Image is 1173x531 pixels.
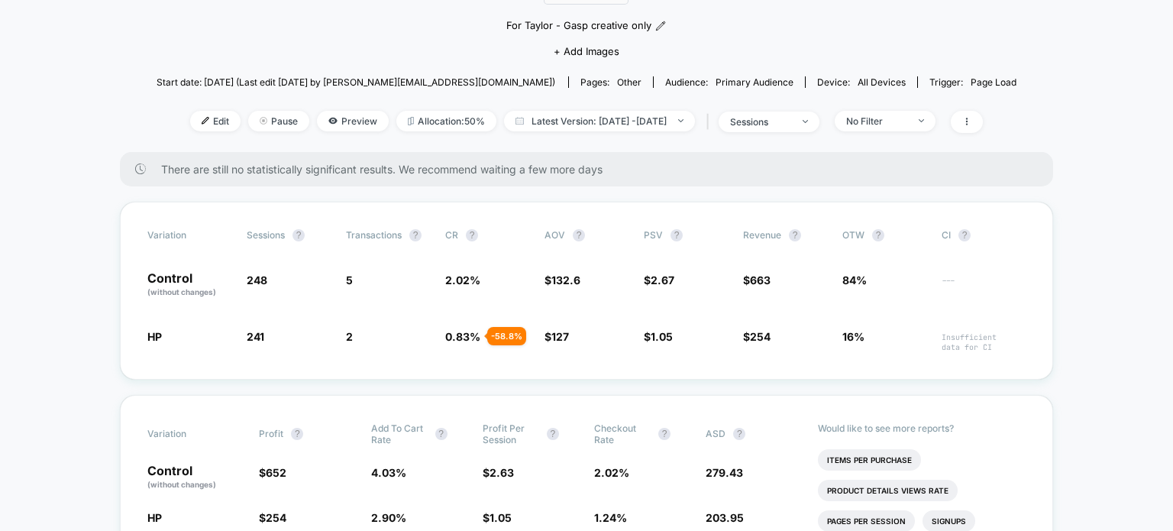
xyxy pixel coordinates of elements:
[515,117,524,125] img: calendar
[551,274,580,287] span: 132.6
[346,330,353,343] span: 2
[942,332,1026,352] span: Insufficient data for CI
[671,229,683,241] button: ?
[490,466,514,479] span: 2.63
[743,330,771,343] span: $
[805,76,917,88] span: Device:
[483,511,512,524] span: $
[292,229,305,241] button: ?
[544,229,565,241] span: AOV
[743,274,771,287] span: $
[644,274,674,287] span: $
[958,229,971,241] button: ?
[716,76,793,88] span: Primary Audience
[445,229,458,241] span: CR
[665,76,793,88] div: Audience:
[504,111,695,131] span: Latest Version: [DATE] - [DATE]
[346,274,353,287] span: 5
[706,428,725,439] span: ASD
[408,117,414,125] img: rebalance
[651,274,674,287] span: 2.67
[396,111,496,131] span: Allocation: 50%
[445,330,480,343] span: 0.83 %
[247,274,267,287] span: 248
[644,330,673,343] span: $
[730,116,791,128] div: sessions
[147,330,162,343] span: HP
[971,76,1016,88] span: Page Load
[490,511,512,524] span: 1.05
[929,76,1016,88] div: Trigger:
[547,428,559,440] button: ?
[651,330,673,343] span: 1.05
[259,428,283,439] span: Profit
[706,466,743,479] span: 279.43
[487,327,526,345] div: - 58.8 %
[371,423,428,445] span: Add To Cart Rate
[266,466,286,479] span: 652
[147,511,162,524] span: HP
[147,423,231,445] span: Variation
[247,330,264,343] span: 241
[750,274,771,287] span: 663
[818,449,921,471] li: Items Per Purchase
[842,330,864,343] span: 16%
[506,18,651,34] span: For Taylor - Gasp creative only
[750,330,771,343] span: 254
[554,45,619,57] span: + Add Images
[409,229,422,241] button: ?
[466,229,478,241] button: ?
[247,229,285,241] span: Sessions
[445,274,480,287] span: 2.02 %
[644,229,663,241] span: PSV
[147,465,244,491] p: Control
[483,466,514,479] span: $
[483,423,539,445] span: Profit Per Session
[202,117,209,125] img: edit
[818,423,1026,434] p: Would like to see more reports?
[544,330,569,343] span: $
[818,480,958,501] li: Product Details Views Rate
[544,274,580,287] span: $
[617,76,641,88] span: other
[789,229,801,241] button: ?
[157,76,555,88] span: Start date: [DATE] (Last edit [DATE] by [PERSON_NAME][EMAIL_ADDRESS][DOMAIN_NAME])
[842,229,926,241] span: OTW
[147,272,231,298] p: Control
[259,466,286,479] span: $
[435,428,448,440] button: ?
[190,111,241,131] span: Edit
[346,229,402,241] span: Transactions
[703,111,719,133] span: |
[919,119,924,122] img: end
[842,274,867,287] span: 84%
[678,119,683,122] img: end
[161,163,1023,176] span: There are still no statistically significant results. We recommend waiting a few more days
[259,511,286,524] span: $
[658,428,671,440] button: ?
[551,330,569,343] span: 127
[248,111,309,131] span: Pause
[317,111,389,131] span: Preview
[846,115,907,127] div: No Filter
[594,423,651,445] span: Checkout Rate
[266,511,286,524] span: 254
[573,229,585,241] button: ?
[147,287,216,296] span: (without changes)
[147,480,216,489] span: (without changes)
[706,511,744,524] span: 203.95
[942,229,1026,241] span: CI
[872,229,884,241] button: ?
[371,466,406,479] span: 4.03 %
[580,76,641,88] div: Pages:
[594,511,627,524] span: 1.24 %
[743,229,781,241] span: Revenue
[147,229,231,241] span: Variation
[260,117,267,125] img: end
[942,276,1026,298] span: ---
[291,428,303,440] button: ?
[594,466,629,479] span: 2.02 %
[371,511,406,524] span: 2.90 %
[733,428,745,440] button: ?
[858,76,906,88] span: all devices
